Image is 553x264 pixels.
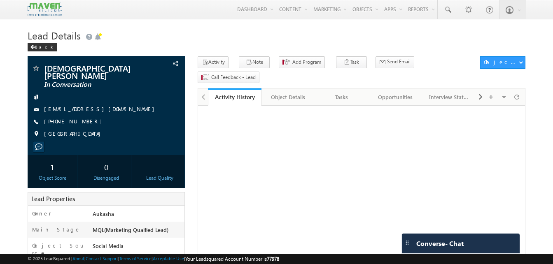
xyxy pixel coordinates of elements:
[322,92,362,102] div: Tasks
[30,159,75,174] div: 1
[91,226,184,237] div: MQL(Marketing Quaified Lead)
[208,88,261,106] a: Activity History
[84,174,129,182] div: Disengaged
[480,56,525,69] button: Object Actions
[198,72,259,83] button: Call Feedback - Lead
[31,195,75,203] span: Lead Properties
[30,174,75,182] div: Object Score
[315,88,369,106] a: Tasks
[44,64,141,79] span: [DEMOGRAPHIC_DATA][PERSON_NAME]
[336,56,367,68] button: Task
[28,43,61,50] a: Back
[268,92,308,102] div: Object Details
[44,118,106,126] span: [PHONE_NUMBER]
[292,58,321,66] span: Add Program
[119,256,152,261] a: Terms of Service
[28,43,57,51] div: Back
[261,88,315,106] a: Object Details
[32,226,81,233] label: Main Stage
[44,81,141,89] span: In Conversation
[211,74,256,81] span: Call Feedback - Lead
[185,256,279,262] span: Your Leadsquared Account Number is
[86,256,118,261] a: Contact Support
[153,256,184,261] a: Acceptable Use
[91,242,184,253] div: Social Media
[72,256,84,261] a: About
[267,256,279,262] span: 77978
[137,174,182,182] div: Lead Quality
[376,56,414,68] button: Send Email
[214,93,255,101] div: Activity History
[369,88,422,106] a: Opportunities
[239,56,270,68] button: Note
[484,58,519,66] div: Object Actions
[28,255,279,263] span: © 2025 LeadSquared | | | | |
[32,210,51,217] label: Owner
[137,159,182,174] div: --
[429,92,469,102] div: Interview Status
[279,56,325,68] button: Add Program
[416,240,464,247] span: Converse - Chat
[84,159,129,174] div: 0
[387,58,411,65] span: Send Email
[28,29,81,42] span: Lead Details
[32,242,85,257] label: Object Source
[44,130,105,138] span: [GEOGRAPHIC_DATA]
[44,105,159,112] a: [EMAIL_ADDRESS][DOMAIN_NAME]
[376,92,415,102] div: Opportunities
[28,2,62,16] img: Custom Logo
[404,239,411,246] img: carter-drag
[93,210,114,217] span: Aukasha
[422,88,476,106] a: Interview Status
[198,56,229,68] button: Activity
